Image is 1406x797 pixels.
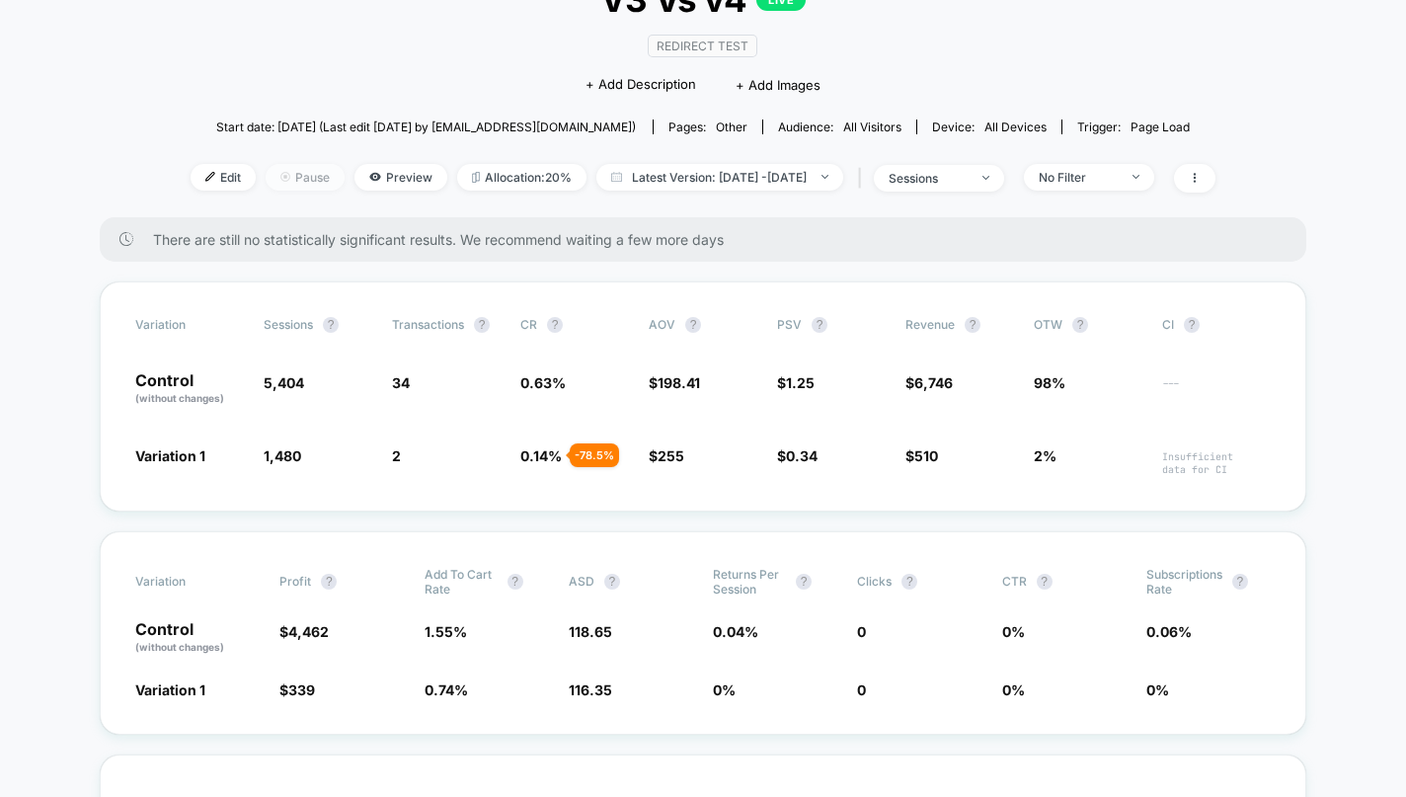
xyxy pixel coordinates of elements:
span: 1.25 [786,374,815,391]
span: 198.41 [658,374,700,391]
span: | [853,164,874,193]
img: end [280,172,290,182]
span: Variation 1 [135,447,205,464]
button: ? [796,574,812,590]
button: ? [604,574,620,590]
span: $ [279,623,329,640]
span: 0.06 % [1146,623,1192,640]
span: CI [1162,317,1271,333]
span: 0 % [1002,681,1025,698]
div: sessions [889,171,968,186]
span: Edit [191,164,256,191]
span: AOV [649,317,675,332]
button: ? [474,317,490,333]
span: 0.63 % [520,374,566,391]
span: Subscriptions Rate [1146,567,1222,597]
span: Pause [266,164,345,191]
span: CTR [1002,574,1027,589]
span: $ [777,447,818,464]
button: ? [1184,317,1200,333]
span: 0.74 % [425,681,468,698]
span: 1,480 [264,447,301,464]
span: 339 [288,681,315,698]
span: Variation [135,317,244,333]
span: Preview [354,164,447,191]
span: $ [649,374,700,391]
span: 2% [1034,447,1056,464]
span: 0.34 [786,447,818,464]
span: 4,462 [288,623,329,640]
div: Pages: [668,120,747,134]
p: Control [135,621,260,655]
span: Add To Cart Rate [425,567,498,597]
span: Revenue [905,317,955,332]
span: 1.55 % [425,623,467,640]
button: ? [547,317,563,333]
span: $ [279,681,315,698]
span: 6,746 [914,374,953,391]
span: 2 [392,447,401,464]
span: + Add Description [586,75,696,95]
img: end [982,176,989,180]
button: ? [1232,574,1248,590]
span: 0.04 % [713,623,758,640]
span: 98% [1034,374,1065,391]
button: ? [321,574,337,590]
span: OTW [1034,317,1142,333]
span: Redirect Test [648,35,757,57]
span: --- [1162,377,1271,406]
span: Insufficient data for CI [1162,450,1271,476]
button: ? [965,317,980,333]
span: 34 [392,374,410,391]
span: 116.35 [569,681,612,698]
img: calendar [611,172,622,182]
img: end [1133,175,1139,179]
span: Allocation: 20% [457,164,586,191]
img: rebalance [472,172,480,183]
span: 0 [857,681,866,698]
span: Transactions [392,317,464,332]
span: Returns Per Session [713,567,786,597]
span: PSV [777,317,802,332]
span: Device: [916,120,1061,134]
span: Variation 1 [135,681,205,698]
p: Control [135,372,244,406]
img: end [821,175,828,179]
span: 0 % [713,681,736,698]
span: Profit [279,574,311,589]
button: ? [685,317,701,333]
button: ? [1037,574,1053,590]
span: Latest Version: [DATE] - [DATE] [596,164,843,191]
span: $ [649,447,684,464]
img: edit [205,172,215,182]
span: ASD [569,574,594,589]
span: 0 % [1002,623,1025,640]
span: Clicks [857,574,892,589]
span: 255 [658,447,684,464]
div: - 78.5 % [570,443,619,467]
button: ? [901,574,917,590]
span: all devices [984,120,1047,134]
button: ? [812,317,827,333]
span: Sessions [264,317,313,332]
span: $ [777,374,815,391]
span: 5,404 [264,374,304,391]
span: 118.65 [569,623,612,640]
span: All Visitors [843,120,901,134]
span: 0.14 % [520,447,562,464]
span: 510 [914,447,938,464]
div: No Filter [1039,170,1118,185]
span: 0 [857,623,866,640]
div: Trigger: [1077,120,1190,134]
button: ? [323,317,339,333]
span: + Add Images [736,77,820,93]
span: Start date: [DATE] (Last edit [DATE] by [EMAIL_ADDRESS][DOMAIN_NAME]) [216,120,636,134]
span: 0 % [1146,681,1169,698]
span: (without changes) [135,641,224,653]
span: There are still no statistically significant results. We recommend waiting a few more days [153,231,1267,248]
span: other [716,120,747,134]
button: ? [508,574,523,590]
span: Variation [135,567,244,597]
button: ? [1072,317,1088,333]
span: $ [905,447,938,464]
